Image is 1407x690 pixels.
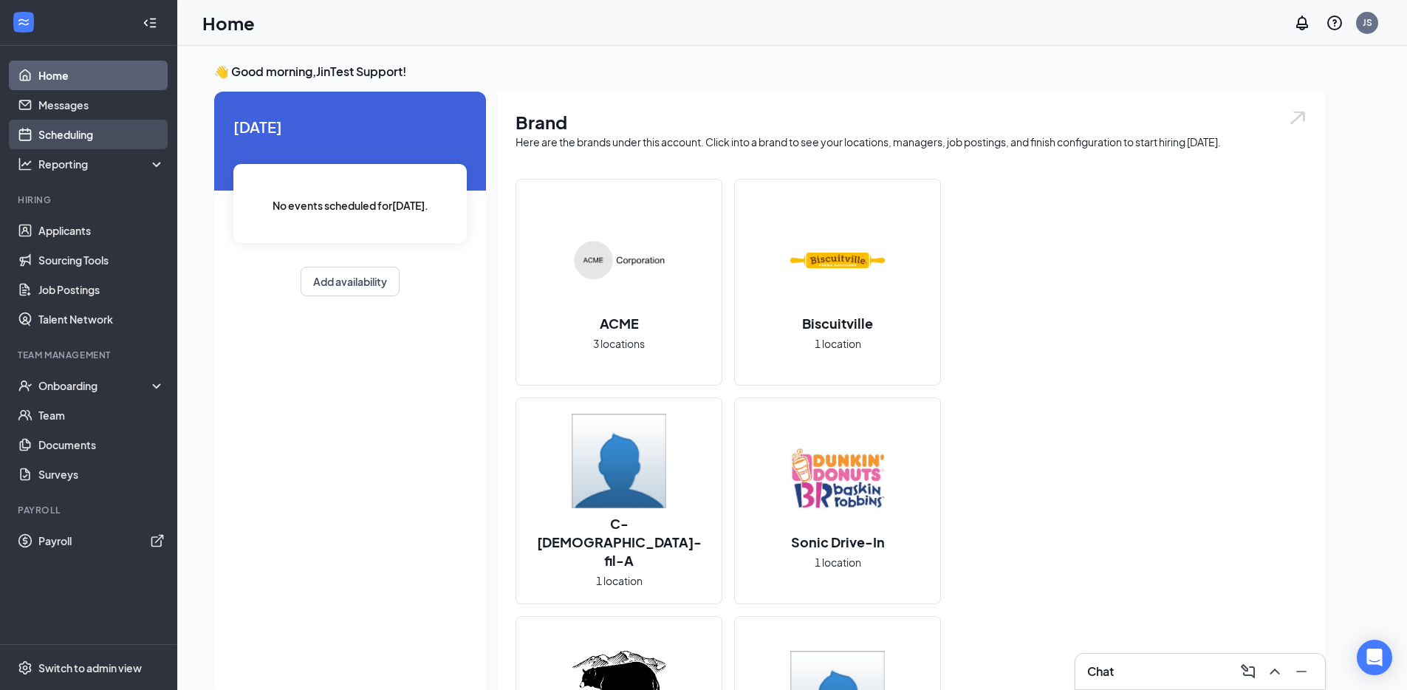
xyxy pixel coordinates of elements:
[1087,663,1114,680] h3: Chat
[1236,660,1260,683] button: ComposeMessage
[1357,640,1392,675] div: Open Intercom Messenger
[572,414,666,508] img: C-Chick-fil-A
[1326,14,1343,32] svg: QuestionInfo
[143,16,157,30] svg: Collapse
[38,275,165,304] a: Job Postings
[1293,663,1310,680] svg: Minimize
[790,432,885,527] img: Sonic Drive-In
[38,378,152,393] div: Onboarding
[38,660,142,675] div: Switch to admin view
[38,526,165,556] a: PayrollExternalLink
[38,304,165,334] a: Talent Network
[815,335,861,352] span: 1 location
[776,533,900,551] h2: Sonic Drive-In
[18,378,32,393] svg: UserCheck
[38,245,165,275] a: Sourcing Tools
[516,134,1307,149] div: Here are the brands under this account. Click into a brand to see your locations, managers, job p...
[38,460,165,489] a: Surveys
[301,267,400,296] button: Add availability
[18,504,162,516] div: Payroll
[1363,16,1372,29] div: JS
[516,514,722,570] h2: C-[DEMOGRAPHIC_DATA]-fil-A
[38,430,165,460] a: Documents
[572,214,666,308] img: ACME
[38,157,165,171] div: Reporting
[596,573,643,589] span: 1 location
[1239,663,1257,680] svg: ComposeMessage
[18,660,32,675] svg: Settings
[1290,660,1313,683] button: Minimize
[202,10,255,35] h1: Home
[273,197,428,214] span: No events scheduled for [DATE] .
[787,314,888,332] h2: Biscuitville
[38,90,165,120] a: Messages
[1293,14,1311,32] svg: Notifications
[38,400,165,430] a: Team
[585,314,654,332] h2: ACME
[233,115,467,138] span: [DATE]
[18,157,32,171] svg: Analysis
[16,15,31,30] svg: WorkstreamLogo
[593,335,645,352] span: 3 locations
[38,216,165,245] a: Applicants
[1263,660,1287,683] button: ChevronUp
[516,109,1307,134] h1: Brand
[214,64,1325,80] h3: 👋 Good morning, JinTest Support !
[1266,663,1284,680] svg: ChevronUp
[38,120,165,149] a: Scheduling
[815,554,861,570] span: 1 location
[790,214,885,308] img: Biscuitville
[18,349,162,361] div: Team Management
[38,61,165,90] a: Home
[1288,109,1307,126] img: open.6027fd2a22e1237b5b06.svg
[18,194,162,206] div: Hiring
